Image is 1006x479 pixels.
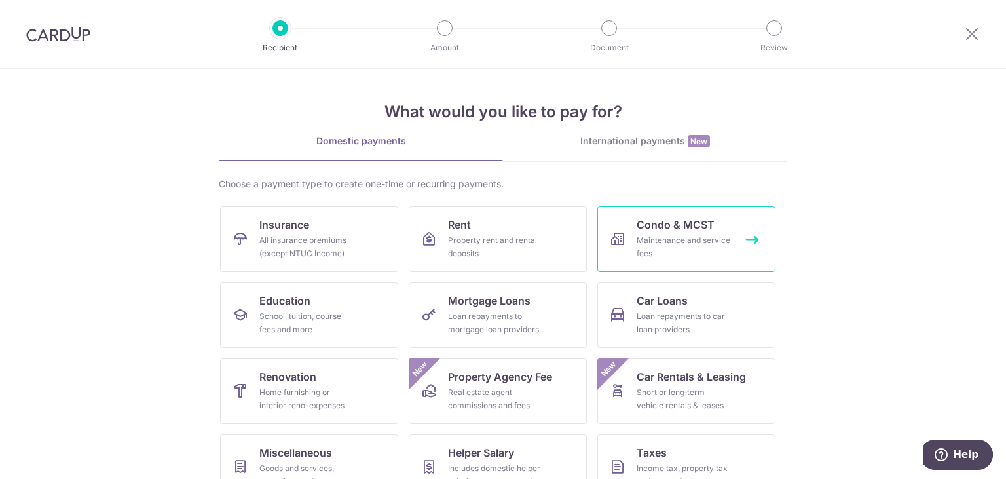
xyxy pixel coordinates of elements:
[637,234,731,260] div: Maintenance and service fees
[637,217,715,233] span: Condo & MCST
[726,41,823,54] p: Review
[448,234,542,260] div: Property rent and rental deposits
[409,358,431,380] span: New
[409,282,587,348] a: Mortgage LoansLoan repayments to mortgage loan providers
[597,206,775,272] a: Condo & MCSTMaintenance and service fees
[219,178,787,191] div: Choose a payment type to create one-time or recurring payments.
[220,206,398,272] a: InsuranceAll insurance premiums (except NTUC Income)
[598,358,620,380] span: New
[923,440,993,472] iframe: Opens a widget where you can find more information
[259,234,354,260] div: All insurance premiums (except NTUC Income)
[29,9,55,21] span: Help
[688,135,710,147] span: New
[259,386,354,412] div: Home furnishing or interior reno-expenses
[396,41,493,54] p: Amount
[448,310,542,336] div: Loan repayments to mortgage loan providers
[597,282,775,348] a: Car LoansLoan repayments to car loan providers
[448,386,542,412] div: Real estate agent commissions and fees
[26,26,90,42] img: CardUp
[232,41,329,54] p: Recipient
[220,282,398,348] a: EducationSchool, tuition, course fees and more
[637,310,731,336] div: Loan repayments to car loan providers
[259,310,354,336] div: School, tuition, course fees and more
[219,134,503,147] div: Domestic payments
[448,369,552,385] span: Property Agency Fee
[220,358,398,424] a: RenovationHome furnishing or interior reno-expenses
[637,293,688,309] span: Car Loans
[448,217,471,233] span: Rent
[503,134,787,148] div: International payments
[259,217,309,233] span: Insurance
[448,445,514,461] span: Helper Salary
[637,445,667,461] span: Taxes
[219,100,787,124] h4: What would you like to pay for?
[637,369,746,385] span: Car Rentals & Leasing
[409,358,587,424] a: Property Agency FeeReal estate agent commissions and feesNew
[637,386,731,412] div: Short or long‑term vehicle rentals & leases
[561,41,658,54] p: Document
[597,358,775,424] a: Car Rentals & LeasingShort or long‑term vehicle rentals & leasesNew
[259,445,332,461] span: Miscellaneous
[259,293,310,309] span: Education
[409,206,587,272] a: RentProperty rent and rental deposits
[448,293,531,309] span: Mortgage Loans
[259,369,316,385] span: Renovation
